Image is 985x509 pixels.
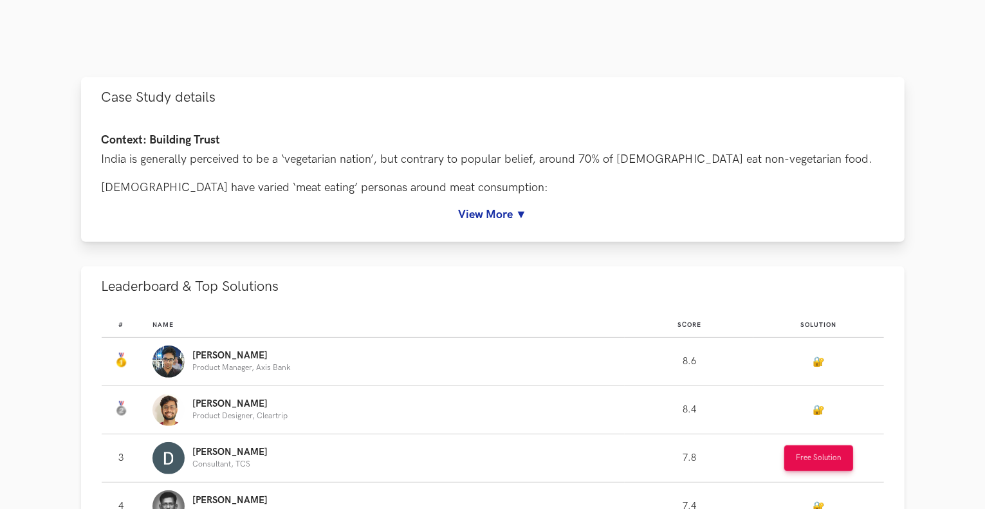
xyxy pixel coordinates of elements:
[102,89,216,106] span: Case Study details
[625,386,753,434] td: 8.4
[813,405,824,416] a: 🔐
[625,338,753,386] td: 8.6
[152,442,185,474] img: Profile photo
[677,321,701,329] span: Score
[102,151,884,167] p: India is generally perceived to be a ‘vegetarian nation’, but contrary to popular belief, around ...
[102,278,279,295] span: Leaderboard & Top Solutions
[113,353,129,368] img: Gold Medal
[81,77,905,118] button: Case Study details
[192,412,288,420] p: Product Designer, Cleartrip
[102,180,884,196] p: [DEMOGRAPHIC_DATA] have varied ‘meat eating’ personas around meat consumption:
[192,447,268,458] p: [PERSON_NAME]
[800,321,836,329] span: Solution
[102,434,152,483] td: 3
[784,445,853,471] button: Free Solution
[118,321,124,329] span: #
[81,266,905,307] button: Leaderboard & Top Solutions
[625,434,753,483] td: 7.8
[152,321,174,329] span: Name
[192,495,314,506] p: [PERSON_NAME]
[192,399,288,409] p: [PERSON_NAME]
[813,356,824,367] a: 🔐
[192,460,268,468] p: Consultant, TCS
[102,134,884,147] h4: Context: Building Trust
[192,364,290,372] p: Product Manager, Axis Bank
[81,118,905,242] div: Case Study details
[152,394,185,426] img: Profile photo
[102,208,884,221] a: View More ▼
[152,346,185,378] img: Profile photo
[192,351,290,361] p: [PERSON_NAME]
[113,401,129,416] img: Silver Medal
